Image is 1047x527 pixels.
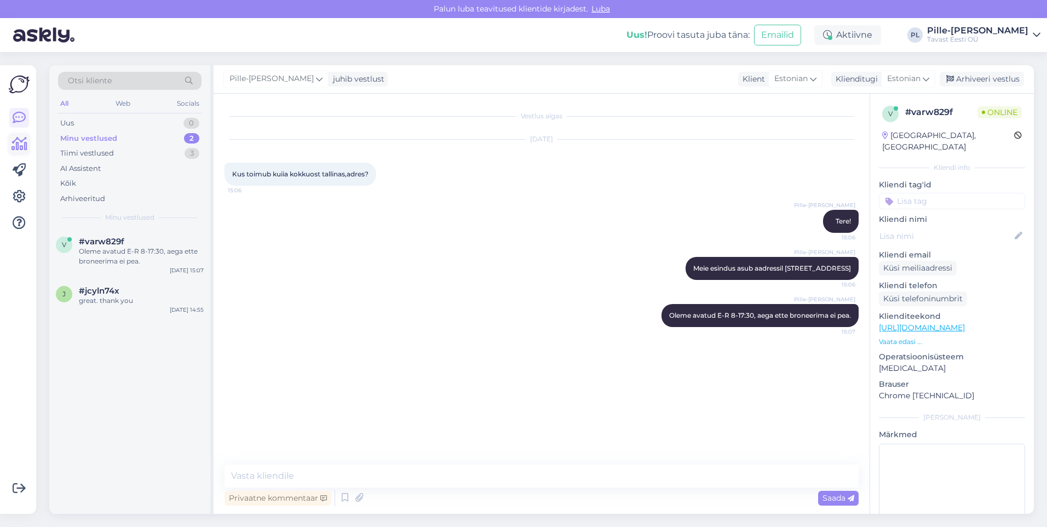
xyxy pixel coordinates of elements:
span: Estonian [887,73,921,85]
div: 0 [183,118,199,129]
span: j [62,290,66,298]
button: Emailid [754,25,801,45]
span: #jcyln74x [79,286,119,296]
div: 3 [185,148,199,159]
div: Arhiveeri vestlus [940,72,1024,87]
span: Tere! [836,217,851,225]
p: Kliendi nimi [879,214,1025,225]
p: [MEDICAL_DATA] [879,363,1025,374]
span: Estonian [774,73,808,85]
span: 15:06 [814,280,855,289]
div: [GEOGRAPHIC_DATA], [GEOGRAPHIC_DATA] [882,130,1014,153]
p: Brauser [879,379,1025,390]
span: Meie esindus asub aadressil [STREET_ADDRESS] [693,264,851,272]
a: Pille-[PERSON_NAME]Tavast Eesti OÜ [927,26,1040,44]
span: v [888,110,893,118]
b: Uus! [626,30,647,40]
div: [DATE] 15:07 [170,266,204,274]
span: Luba [588,4,613,14]
div: Aktiivne [814,25,881,45]
div: Socials [175,96,202,111]
div: Kõik [60,178,76,189]
span: Otsi kliente [68,75,112,87]
span: 15:07 [814,328,855,336]
div: Proovi tasuta juba täna: [626,28,750,42]
div: Arhiveeritud [60,193,105,204]
p: Klienditeekond [879,311,1025,322]
div: AI Assistent [60,163,101,174]
p: Märkmed [879,429,1025,440]
div: 2 [184,133,199,144]
div: Pille-[PERSON_NAME] [927,26,1028,35]
input: Lisa tag [879,193,1025,209]
div: great. thank you [79,296,204,306]
span: 15:06 [814,233,855,242]
span: Pille-[PERSON_NAME] [794,201,855,209]
span: Pille-[PERSON_NAME] [794,295,855,303]
div: Vestlus algas [225,111,859,121]
span: Minu vestlused [105,213,154,222]
div: [DATE] 14:55 [170,306,204,314]
span: 15:06 [228,186,269,194]
span: Kus toimub kuiia kokkuost tallinas,adres? [232,170,369,178]
div: Kliendi info [879,163,1025,173]
div: PL [907,27,923,43]
p: Vaata edasi ... [879,337,1025,347]
img: Askly Logo [9,74,30,95]
div: Klient [738,73,765,85]
div: All [58,96,71,111]
div: [PERSON_NAME] [879,413,1025,422]
span: Online [977,106,1022,118]
a: [URL][DOMAIN_NAME] [879,323,965,333]
div: Klienditugi [831,73,878,85]
div: Tavast Eesti OÜ [927,35,1028,44]
div: Web [113,96,133,111]
span: #varw829f [79,237,124,247]
span: Pille-[PERSON_NAME] [229,73,314,85]
p: Chrome [TECHNICAL_ID] [879,390,1025,402]
p: Kliendi email [879,249,1025,261]
div: juhib vestlust [329,73,384,85]
span: v [62,240,66,249]
div: Privaatne kommentaar [225,491,331,506]
div: Oleme avatud E-R 8-17:30, aega ette broneerima ei pea. [79,247,204,266]
span: Oleme avatud E-R 8-17:30, aega ette broneerima ei pea. [669,311,851,319]
span: Pille-[PERSON_NAME] [794,248,855,256]
div: Küsi telefoninumbrit [879,291,967,306]
input: Lisa nimi [879,230,1013,242]
p: Kliendi telefon [879,280,1025,291]
span: Saada [822,493,854,503]
div: [DATE] [225,134,859,144]
div: Uus [60,118,74,129]
div: Tiimi vestlused [60,148,114,159]
div: Minu vestlused [60,133,117,144]
p: Operatsioonisüsteem [879,351,1025,363]
p: Kliendi tag'id [879,179,1025,191]
div: # varw829f [905,106,977,119]
div: Küsi meiliaadressi [879,261,957,276]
